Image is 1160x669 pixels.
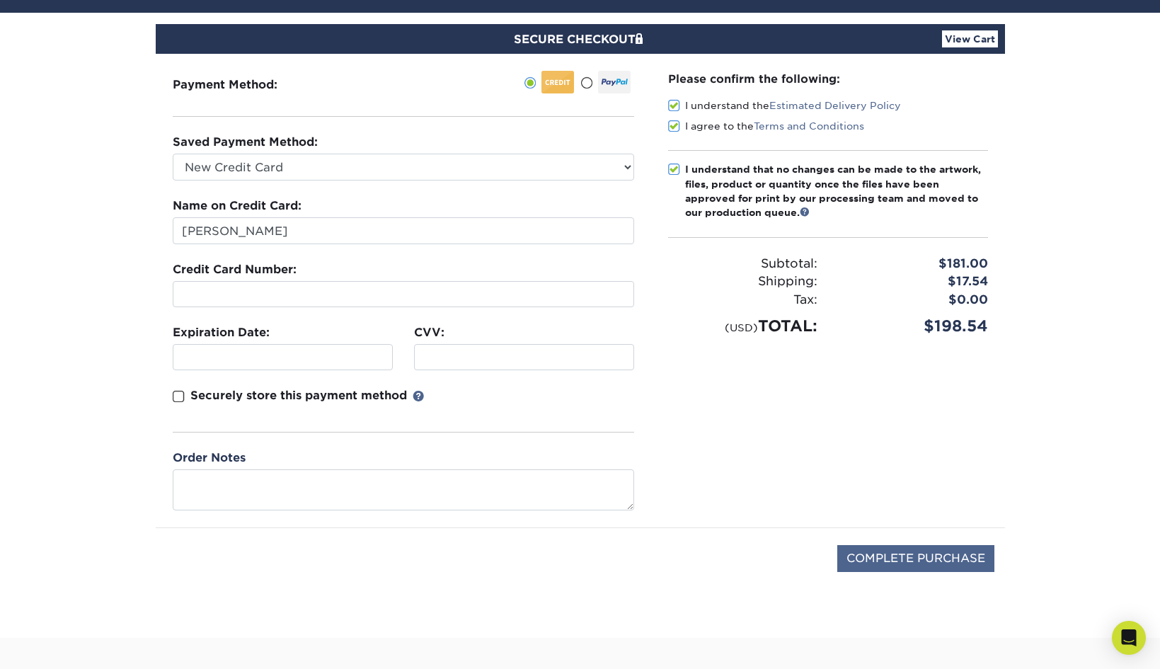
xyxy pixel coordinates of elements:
div: Subtotal: [657,255,828,273]
div: $17.54 [828,273,999,291]
h3: Payment Method: [173,78,312,91]
input: First & Last Name [173,217,634,244]
small: (USD) [725,321,758,333]
iframe: Secure CVC input frame [420,350,628,364]
p: Securely store this payment method [190,387,407,404]
label: Saved Payment Method: [173,134,318,151]
span: SECURE CHECKOUT [514,33,647,46]
div: $181.00 [828,255,999,273]
div: TOTAL: [657,314,828,338]
label: Order Notes [173,450,246,467]
label: I agree to the [668,119,864,133]
div: Please confirm the following: [668,71,988,87]
a: Estimated Delivery Policy [769,100,901,111]
input: COMPLETE PURCHASE [837,545,994,572]
label: Expiration Date: [173,324,270,341]
label: Credit Card Number: [173,261,297,278]
div: Shipping: [657,273,828,291]
label: I understand the [668,98,901,113]
div: I understand that no changes can be made to the artwork, files, product or quantity once the file... [685,162,988,220]
div: $198.54 [828,314,999,338]
img: DigiCert Secured Site Seal [166,545,237,587]
label: CVV: [414,324,444,341]
div: $0.00 [828,291,999,309]
a: View Cart [942,30,998,47]
div: Open Intercom Messenger [1112,621,1146,655]
div: Tax: [657,291,828,309]
label: Name on Credit Card: [173,198,302,215]
iframe: Secure card number input frame [179,287,628,301]
a: Terms and Conditions [754,120,864,132]
iframe: Secure expiration date input frame [179,350,386,364]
